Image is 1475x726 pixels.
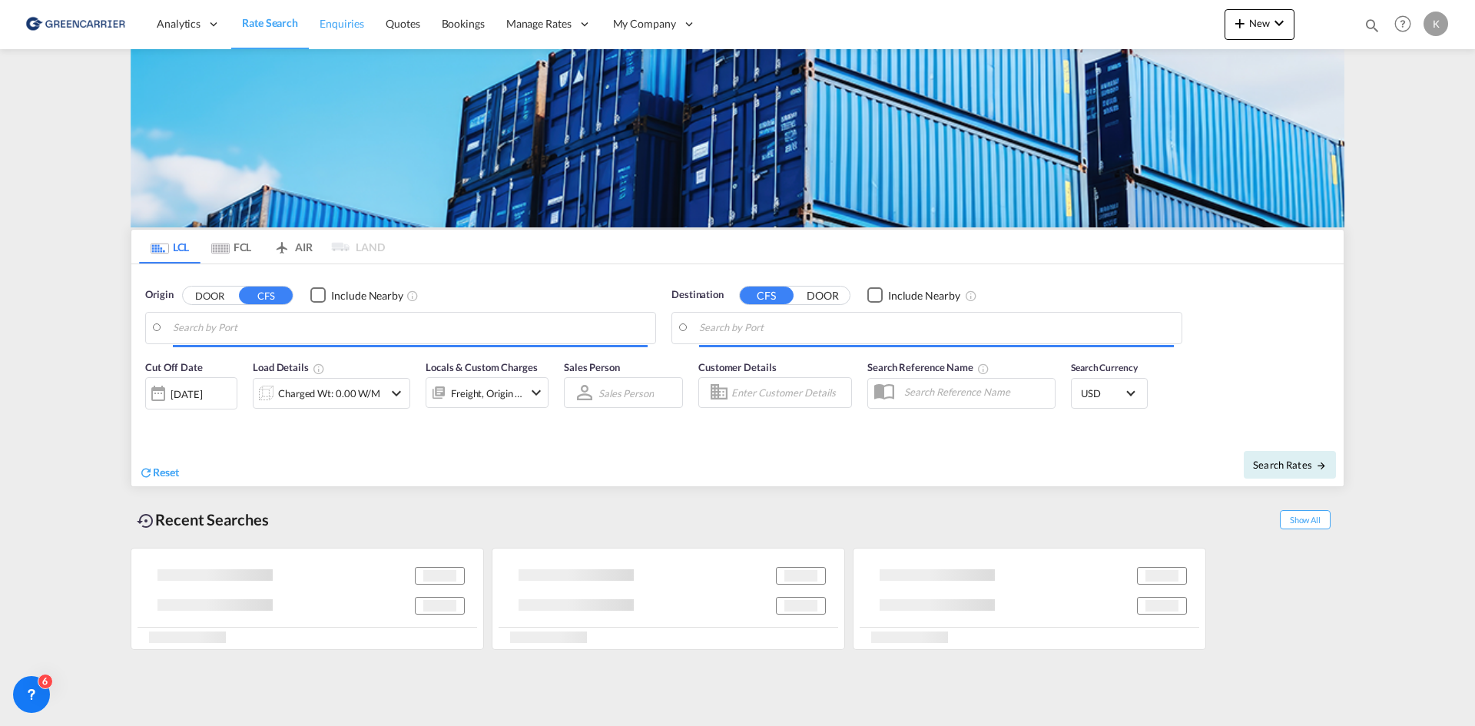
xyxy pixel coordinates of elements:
span: Show All [1280,510,1331,529]
div: icon-refreshReset [139,465,179,482]
div: Charged Wt: 0.00 W/Micon-chevron-down [253,378,410,409]
md-select: Select Currency: $ USDUnited States Dollar [1079,382,1139,404]
div: [DATE] [171,387,202,401]
md-icon: icon-arrow-right [1316,460,1327,471]
md-tab-item: FCL [201,230,262,264]
span: USD [1081,386,1124,400]
button: CFS [239,287,293,304]
div: K [1424,12,1448,36]
md-icon: icon-magnify [1364,17,1381,34]
button: DOOR [796,287,850,304]
div: Recent Searches [131,502,275,537]
md-pagination-wrapper: Use the left and right arrow keys to navigate between tabs [139,230,385,264]
md-icon: icon-chevron-down [1270,14,1288,32]
div: icon-magnify [1364,17,1381,40]
md-icon: icon-airplane [273,238,291,250]
span: New [1231,17,1288,29]
div: Include Nearby [888,288,960,303]
md-icon: Chargeable Weight [313,363,325,375]
md-icon: icon-plus 400-fg [1231,14,1249,32]
input: Enter Customer Details [731,381,847,404]
span: Load Details [253,361,325,373]
md-icon: icon-refresh [139,466,153,479]
img: GreenCarrierFCL_LCL.png [131,49,1344,227]
div: Charged Wt: 0.00 W/M [278,383,380,404]
span: Origin [145,287,173,303]
md-icon: Unchecked: Ignores neighbouring ports when fetching rates.Checked : Includes neighbouring ports w... [406,290,419,302]
md-checkbox: Checkbox No Ink [310,287,403,303]
span: Bookings [442,17,485,30]
md-select: Sales Person [597,382,655,404]
span: Search Reference Name [867,361,989,373]
md-icon: Unchecked: Ignores neighbouring ports when fetching rates.Checked : Includes neighbouring ports w... [965,290,977,302]
md-icon: icon-chevron-down [527,383,545,402]
md-tab-item: LCL [139,230,201,264]
span: Analytics [157,16,201,31]
span: Customer Details [698,361,776,373]
input: Search Reference Name [897,380,1055,403]
md-icon: icon-chevron-down [387,384,406,403]
span: Manage Rates [506,16,572,31]
input: Search by Port [173,317,648,340]
input: Search by Port [699,317,1174,340]
img: b0b18ec08afe11efb1d4932555f5f09d.png [23,7,127,41]
span: Search Rates [1253,459,1327,471]
md-tab-item: AIR [262,230,323,264]
div: Origin DOOR CFS Checkbox No InkUnchecked: Ignores neighbouring ports when fetching rates.Checked ... [131,264,1344,486]
span: Rate Search [242,16,298,29]
div: Help [1390,11,1424,38]
button: CFS [740,287,794,304]
span: Enquiries [320,17,364,30]
span: Help [1390,11,1416,37]
span: Cut Off Date [145,361,203,373]
span: Quotes [386,17,419,30]
span: Destination [671,287,724,303]
span: Sales Person [564,361,620,373]
md-checkbox: Checkbox No Ink [867,287,960,303]
button: icon-plus 400-fgNewicon-chevron-down [1225,9,1294,40]
span: Search Currency [1071,362,1138,373]
div: [DATE] [145,377,237,409]
button: DOOR [183,287,237,304]
md-icon: Your search will be saved by the below given name [977,363,989,375]
div: Include Nearby [331,288,403,303]
md-icon: icon-backup-restore [137,512,155,530]
span: My Company [613,16,676,31]
span: Locals & Custom Charges [426,361,538,373]
md-datepicker: Select [145,408,157,429]
div: Freight Origin Destination [451,383,523,404]
button: Search Ratesicon-arrow-right [1244,451,1336,479]
div: Freight Origin Destinationicon-chevron-down [426,377,549,408]
span: Reset [153,466,179,479]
